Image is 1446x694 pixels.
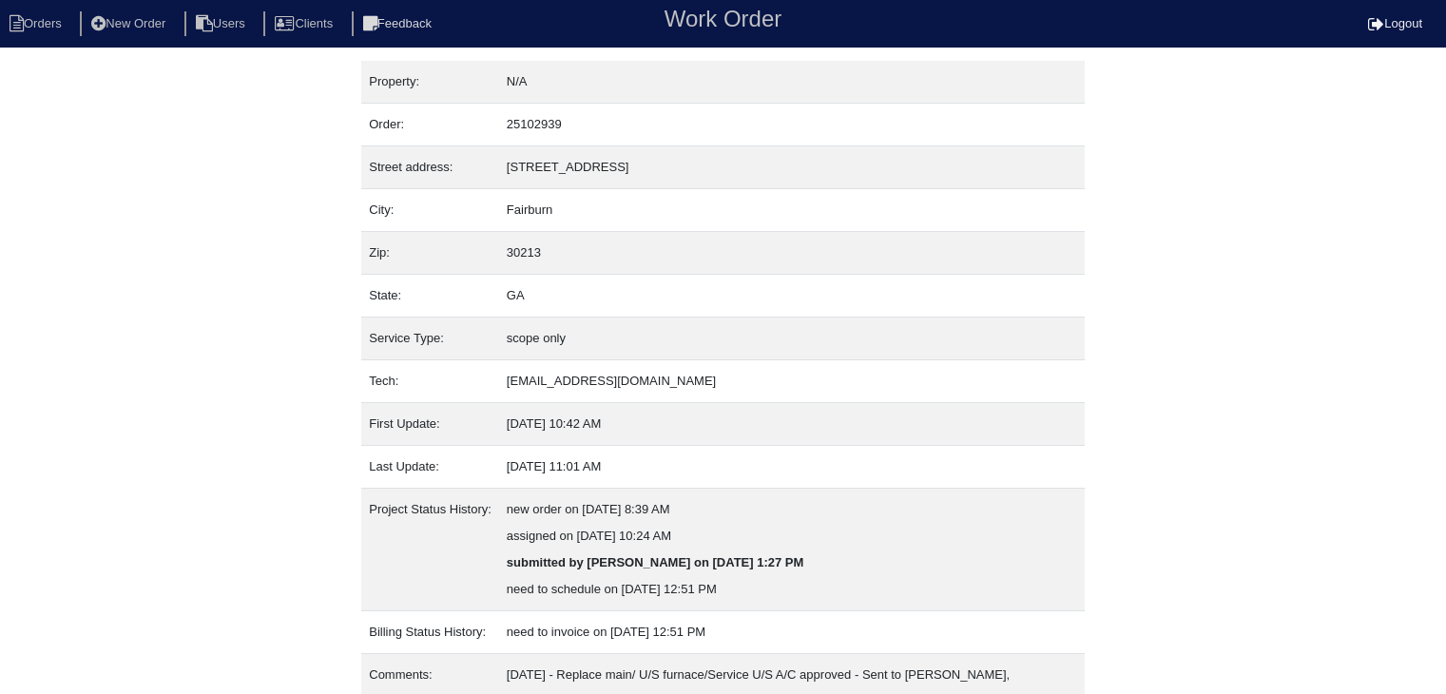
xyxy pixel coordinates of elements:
div: assigned on [DATE] 10:24 AM [507,523,1077,549]
td: [EMAIL_ADDRESS][DOMAIN_NAME] [499,360,1085,403]
li: New Order [80,11,181,37]
td: First Update: [361,403,499,446]
a: Logout [1368,16,1422,30]
li: Users [184,11,260,37]
div: submitted by [PERSON_NAME] on [DATE] 1:27 PM [507,549,1077,576]
td: Service Type: [361,318,499,360]
td: State: [361,275,499,318]
td: City: [361,189,499,232]
td: [DATE] 10:42 AM [499,403,1085,446]
td: 25102939 [499,104,1085,146]
td: Street address: [361,146,499,189]
div: need to invoice on [DATE] 12:51 PM [507,619,1077,646]
a: Clients [263,16,348,30]
td: Fairburn [499,189,1085,232]
td: [DATE] 11:01 AM [499,446,1085,489]
li: Feedback [352,11,447,37]
td: [STREET_ADDRESS] [499,146,1085,189]
td: Tech: [361,360,499,403]
td: scope only [499,318,1085,360]
td: N/A [499,61,1085,104]
td: Property: [361,61,499,104]
td: Billing Status History: [361,611,499,654]
td: GA [499,275,1085,318]
a: New Order [80,16,181,30]
td: 30213 [499,232,1085,275]
li: Clients [263,11,348,37]
td: Zip: [361,232,499,275]
td: Last Update: [361,446,499,489]
div: new order on [DATE] 8:39 AM [507,496,1077,523]
td: Order: [361,104,499,146]
a: Users [184,16,260,30]
td: Project Status History: [361,489,499,611]
div: need to schedule on [DATE] 12:51 PM [507,576,1077,603]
